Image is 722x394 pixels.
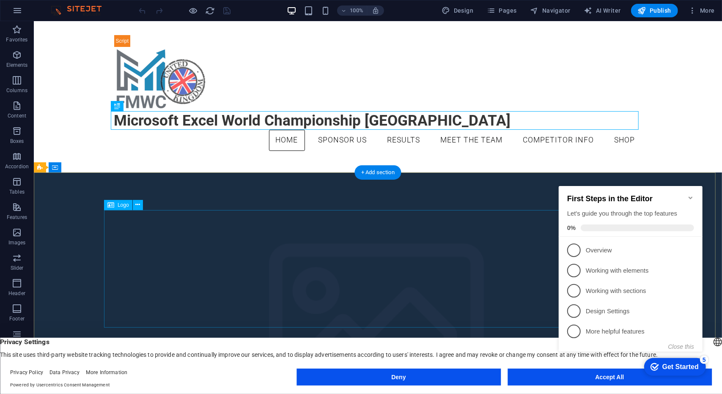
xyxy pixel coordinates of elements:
p: Boxes [10,138,24,145]
p: Images [8,239,26,246]
div: 5 [145,181,153,190]
button: Pages [483,4,520,17]
button: Design [439,4,477,17]
button: AI Writer [581,4,624,17]
span: Navigator [530,6,571,15]
p: Elements [6,62,28,68]
div: Minimize checklist [132,20,139,27]
button: Close this [113,169,139,176]
span: Publish [638,6,671,15]
p: Overview [30,72,132,81]
li: Working with sections [3,107,147,127]
span: AI Writer [584,6,621,15]
button: reload [205,5,215,16]
span: Logo [118,202,129,208]
span: More [688,6,715,15]
button: Publish [631,4,678,17]
div: + Add section [354,165,401,180]
button: Click here to leave preview mode and continue editing [188,5,198,16]
p: Footer [9,315,25,322]
span: 0% [12,50,25,57]
li: More helpful features [3,147,147,167]
button: More [685,4,718,17]
li: Overview [3,66,147,86]
p: Favorites [6,36,27,43]
div: Get Started [107,189,143,197]
button: Navigator [527,4,574,17]
p: Header [8,290,25,297]
div: Design (Ctrl+Alt+Y) [439,4,477,17]
h6: 100% [350,5,363,16]
p: Features [7,214,27,221]
p: More helpful features [30,153,132,162]
p: Slider [11,265,24,271]
p: Content [8,112,26,119]
button: 100% [337,5,367,16]
p: Tables [9,189,25,195]
i: On resize automatically adjust zoom level to fit chosen device. [372,7,379,14]
p: Accordion [5,163,29,170]
div: Get Started 5 items remaining, 0% complete [89,184,151,202]
img: Editor Logo [49,5,112,16]
p: Columns [6,87,27,94]
div: Let's guide you through the top features [12,35,139,44]
i: Reload page [206,6,215,16]
p: Working with elements [30,92,132,101]
h2: First Steps in the Editor [12,20,139,29]
p: Working with sections [30,112,132,121]
li: Working with elements [3,86,147,107]
p: Design Settings [30,133,132,142]
span: Pages [487,6,516,15]
span: Design [442,6,474,15]
li: Design Settings [3,127,147,147]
